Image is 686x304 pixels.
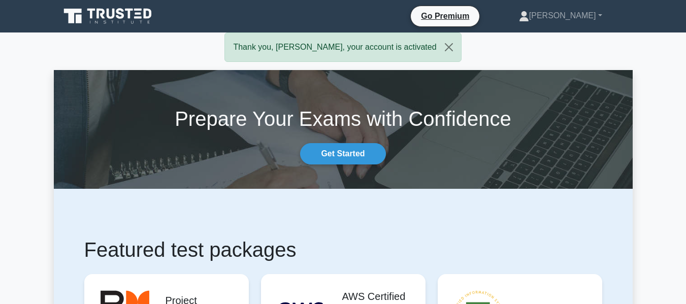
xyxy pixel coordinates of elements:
button: Close [437,33,461,61]
a: Get Started [300,143,385,164]
div: Thank you, [PERSON_NAME], your account is activated [224,32,461,62]
h1: Prepare Your Exams with Confidence [54,107,633,131]
a: Go Premium [415,10,475,22]
a: [PERSON_NAME] [495,6,627,26]
h1: Featured test packages [84,238,602,262]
